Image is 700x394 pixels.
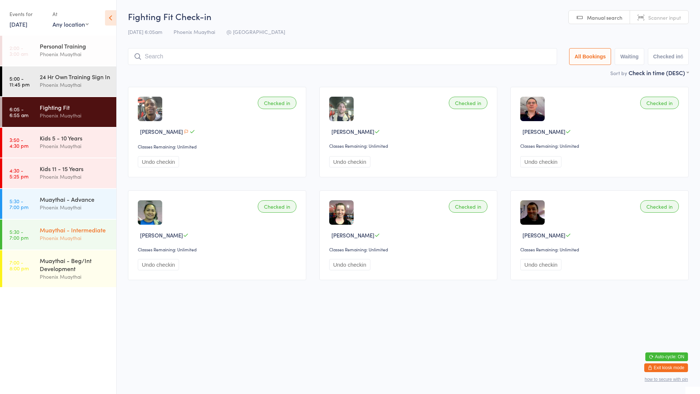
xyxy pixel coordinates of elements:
div: Classes Remaining: Unlimited [520,143,681,149]
div: Muaythai - Beg/Int Development [40,256,110,273]
button: Checked in6 [648,48,689,65]
div: Checked in [258,97,296,109]
time: 5:00 - 11:45 pm [9,76,30,87]
span: [PERSON_NAME] [522,231,565,239]
a: 2:00 -3:00 amPersonal TrainingPhoenix Muaythai [2,36,116,66]
div: Classes Remaining: Unlimited [138,246,299,252]
span: [PERSON_NAME] [140,231,183,239]
button: Undo checkin [138,156,179,167]
span: [DATE] 6:05am [128,28,162,35]
div: Classes Remaining: Unlimited [329,143,490,149]
span: Scanner input [648,14,681,21]
div: Checked in [640,97,679,109]
div: Personal Training [40,42,110,50]
div: Fighting Fit [40,103,110,111]
time: 7:00 - 8:00 pm [9,259,29,271]
img: image1722745548.png [329,200,354,225]
div: Phoenix Muaythai [40,111,110,120]
div: Checked in [258,200,296,213]
a: 5:30 -7:00 pmMuaythai - AdvancePhoenix Muaythai [2,189,116,219]
div: Muaythai - Advance [40,195,110,203]
div: Check in time (DESC) [629,69,689,77]
a: 7:00 -8:00 pmMuaythai - Beg/Int DevelopmentPhoenix Muaythai [2,250,116,287]
div: Phoenix Muaythai [40,50,110,58]
a: [DATE] [9,20,27,28]
img: image1722753160.png [520,200,545,225]
span: [PERSON_NAME] [331,231,374,239]
div: Events for [9,8,45,20]
div: Kids 11 - 15 Years [40,165,110,173]
div: 6 [680,54,683,59]
input: Search [128,48,557,65]
time: 5:30 - 7:00 pm [9,229,28,240]
time: 3:50 - 4:30 pm [9,137,28,148]
img: image1722753404.png [329,97,354,121]
div: Phoenix Muaythai [40,273,110,281]
span: [PERSON_NAME] [331,128,374,135]
button: Exit kiosk mode [644,363,688,372]
time: 5:30 - 7:00 pm [9,198,28,210]
span: Phoenix Muaythai [174,28,215,35]
div: Kids 5 - 10 Years [40,134,110,142]
span: [PERSON_NAME] [522,128,565,135]
span: [PERSON_NAME] [140,128,183,135]
h2: Fighting Fit Check-in [128,10,689,22]
button: Undo checkin [138,259,179,270]
button: All Bookings [569,48,611,65]
button: Waiting [615,48,644,65]
span: Manual search [587,14,622,21]
div: Phoenix Muaythai [40,81,110,89]
img: image1723106532.png [138,200,162,225]
button: Undo checkin [329,259,370,270]
div: Phoenix Muaythai [40,142,110,150]
span: @ [GEOGRAPHIC_DATA] [226,28,285,35]
time: 4:30 - 5:25 pm [9,167,28,179]
button: how to secure with pin [645,377,688,382]
a: 4:30 -5:25 pmKids 11 - 15 YearsPhoenix Muaythai [2,158,116,188]
div: Classes Remaining: Unlimited [329,246,490,252]
div: Checked in [640,200,679,213]
button: Undo checkin [520,156,561,167]
time: 2:00 - 3:00 am [9,45,28,57]
button: Undo checkin [329,156,370,167]
div: At [52,8,89,20]
time: 6:05 - 6:55 am [9,106,28,118]
a: 6:05 -6:55 amFighting FitPhoenix Muaythai [2,97,116,127]
a: 5:30 -7:00 pmMuaythai - IntermediatePhoenix Muaythai [2,220,116,250]
button: Auto-cycle: ON [645,352,688,361]
img: image1723254924.png [520,97,545,121]
div: Phoenix Muaythai [40,173,110,181]
label: Sort by [610,69,627,77]
button: Undo checkin [520,259,561,270]
div: Checked in [449,200,487,213]
div: Muaythai - Intermediate [40,226,110,234]
div: Any location [52,20,89,28]
div: Phoenix Muaythai [40,203,110,212]
div: Phoenix Muaythai [40,234,110,242]
a: 5:00 -11:45 pm24 Hr Own Training Sign InPhoenix Muaythai [2,66,116,96]
img: image1755065320.png [138,97,162,121]
div: 24 Hr Own Training Sign In [40,73,110,81]
div: Checked in [449,97,487,109]
div: Classes Remaining: Unlimited [138,143,299,150]
div: Classes Remaining: Unlimited [520,246,681,252]
a: 3:50 -4:30 pmKids 5 - 10 YearsPhoenix Muaythai [2,128,116,158]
